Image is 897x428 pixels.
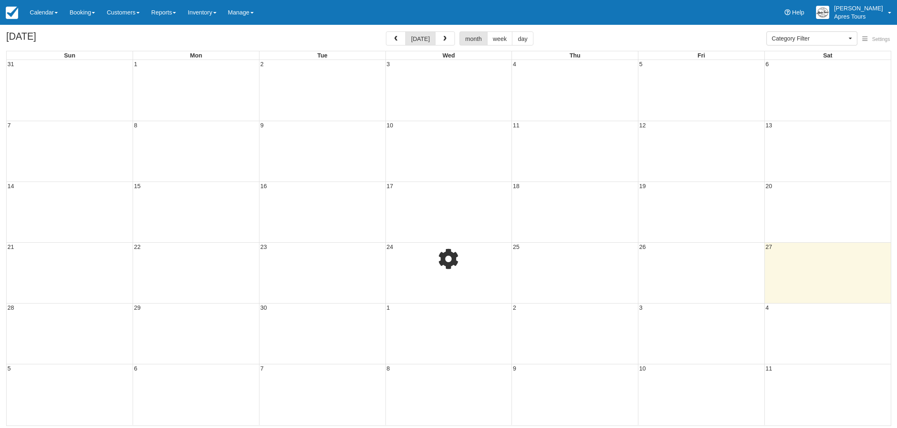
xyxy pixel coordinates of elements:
[766,31,857,45] button: Category Filter
[7,183,15,189] span: 14
[697,52,705,59] span: Fri
[259,244,268,250] span: 23
[638,365,647,372] span: 10
[443,52,455,59] span: Wed
[259,304,268,311] span: 30
[6,31,111,47] h2: [DATE]
[638,183,647,189] span: 19
[512,365,517,372] span: 9
[7,304,15,311] span: 28
[259,183,268,189] span: 16
[834,12,883,21] p: Apres Tours
[792,9,804,16] span: Help
[765,183,773,189] span: 20
[259,122,264,129] span: 9
[487,31,513,45] button: week
[638,122,647,129] span: 12
[765,304,770,311] span: 4
[7,365,12,372] span: 5
[459,31,488,45] button: month
[638,61,643,67] span: 5
[569,52,580,59] span: Thu
[512,122,520,129] span: 11
[405,31,435,45] button: [DATE]
[133,183,141,189] span: 15
[386,304,391,311] span: 1
[317,52,328,59] span: Tue
[512,304,517,311] span: 2
[512,183,520,189] span: 18
[512,244,520,250] span: 25
[512,31,533,45] button: day
[133,122,138,129] span: 8
[765,244,773,250] span: 27
[7,122,12,129] span: 7
[772,34,847,43] span: Category Filter
[765,61,770,67] span: 6
[386,122,394,129] span: 10
[386,61,391,67] span: 3
[765,365,773,372] span: 11
[64,52,75,59] span: Sun
[638,304,643,311] span: 3
[386,365,391,372] span: 8
[765,122,773,129] span: 13
[857,33,895,45] button: Settings
[834,4,883,12] p: [PERSON_NAME]
[816,6,829,19] img: A1
[133,365,138,372] span: 6
[259,61,264,67] span: 2
[872,36,890,42] span: Settings
[133,304,141,311] span: 29
[638,244,647,250] span: 26
[6,7,18,19] img: checkfront-main-nav-mini-logo.png
[7,61,15,67] span: 31
[512,61,517,67] span: 4
[133,244,141,250] span: 22
[190,52,202,59] span: Mon
[823,52,832,59] span: Sat
[133,61,138,67] span: 1
[386,183,394,189] span: 17
[386,244,394,250] span: 24
[785,10,790,15] i: Help
[7,244,15,250] span: 21
[259,365,264,372] span: 7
